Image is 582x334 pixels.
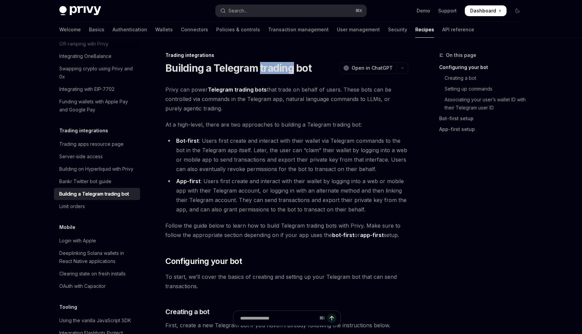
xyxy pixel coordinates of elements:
[54,138,140,150] a: Trading apps resource page
[54,63,140,83] a: Swapping crypto using Privy and 0x
[417,7,430,14] a: Demo
[59,85,115,93] div: Integrating with EIP-7702
[54,83,140,95] a: Integrating with EIP-7702
[54,247,140,267] a: Deeplinking Solana wallets in React Native applications
[59,52,111,60] div: Integrating OneBalance
[438,7,457,14] a: Support
[54,280,140,292] a: OAuth with Capacitor
[59,98,136,114] div: Funding wallets with Apple Pay and Google Pay
[512,5,523,16] button: Toggle dark mode
[59,6,101,15] img: dark logo
[59,249,136,265] div: Deeplinking Solana wallets in React Native applications
[228,7,247,15] div: Search...
[54,175,140,188] a: Bankr Twitter bot guide
[442,22,474,38] a: API reference
[54,200,140,212] a: Limit orders
[54,163,140,175] a: Building on Hyperliquid with Privy
[59,202,85,210] div: Limit orders
[59,270,126,278] div: Clearing state on fresh installs
[339,62,397,74] button: Open in ChatGPT
[470,7,496,14] span: Dashboard
[59,223,75,231] h5: Mobile
[165,85,408,113] span: Privy can power that trade on behalf of users. These bots can be controlled via commands in the T...
[59,316,131,325] div: Using the vanilla JavaScript SDK
[208,86,267,93] strong: Telegram trading bots
[327,313,336,323] button: Send message
[54,235,140,247] a: Login with Apple
[216,5,366,17] button: Open search
[59,140,124,148] div: Trading apps resource page
[54,314,140,327] a: Using the vanilla JavaScript SDK
[165,120,408,129] span: At a high-level, there are two approaches to building a Telegram trading bot:
[165,62,312,74] h1: Building a Telegram trading bot
[439,94,528,113] a: Associating your user’s wallet ID with their Telegram user ID
[439,83,528,94] a: Setting up commands
[439,73,528,83] a: Creating a bot
[59,282,106,290] div: OAuth with Capacitor
[165,307,209,316] span: Creating a bot
[59,177,111,186] div: Bankr Twitter bot guide
[439,124,528,135] a: App-first setup
[59,127,108,135] h5: Trading integrations
[415,22,434,38] a: Recipes
[59,237,96,245] div: Login with Apple
[59,22,81,38] a: Welcome
[352,65,393,71] span: Open in ChatGPT
[176,178,200,185] a: App-first
[59,165,133,173] div: Building on Hyperliquid with Privy
[465,5,507,16] a: Dashboard
[165,136,408,174] li: : Users first create and interact with their wallet via Telegram commands to the bot in the Teleg...
[446,51,476,59] span: On this page
[165,52,408,59] div: Trading integrations
[54,151,140,163] a: Server-side access
[54,268,140,280] a: Clearing state on fresh installs
[165,221,408,240] span: Follow the guide below to learn how to build Telegram trading bots with Privy. Make sure to follo...
[355,8,362,13] span: ⌘ K
[268,22,329,38] a: Transaction management
[112,22,147,38] a: Authentication
[59,303,77,311] h5: Tooling
[155,22,173,38] a: Wallets
[176,137,199,144] a: Bot-first
[216,22,260,38] a: Policies & controls
[360,232,384,238] strong: app-first
[165,176,408,214] li: : Users first create and interact with their wallet by logging into a web or mobile app with thei...
[388,22,407,38] a: Security
[54,188,140,200] a: Building a Telegram trading bot
[176,178,200,185] strong: App-first
[59,65,136,81] div: Swapping crypto using Privy and 0x
[59,153,103,161] div: Server-side access
[439,62,528,73] a: Configuring your bot
[332,232,354,238] strong: bot-first
[439,113,528,124] a: Bot-first setup
[240,311,317,326] input: Ask a question...
[337,22,380,38] a: User management
[165,256,242,267] span: Configuring your bot
[54,50,140,62] a: Integrating OneBalance
[89,22,104,38] a: Basics
[59,190,129,198] div: Building a Telegram trading bot
[165,272,408,291] span: To start, we’ll cover the basics of creating and setting up your Telegram bot that can send trans...
[54,96,140,116] a: Funding wallets with Apple Pay and Google Pay
[181,22,208,38] a: Connectors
